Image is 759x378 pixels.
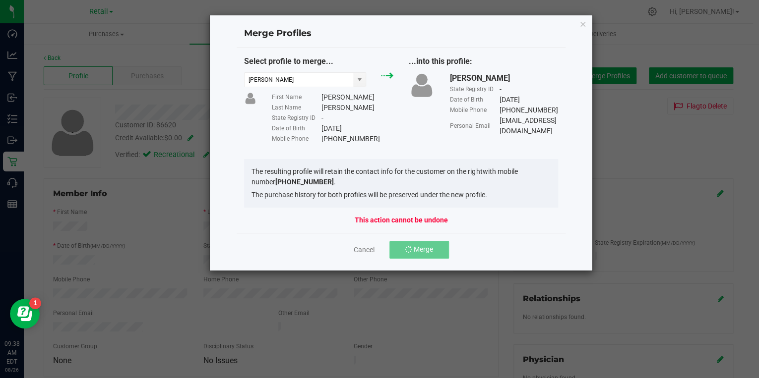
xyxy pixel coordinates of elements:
[321,134,379,144] div: [PHONE_NUMBER]
[244,92,256,105] img: user-icon.png
[271,113,321,122] div: State Registry ID
[449,72,509,84] div: [PERSON_NAME]
[355,215,448,225] strong: This action cannot be undone
[389,241,449,259] button: Merge
[244,56,333,66] span: Select profile to merge...
[449,95,499,104] div: Date of Birth
[321,92,374,103] div: [PERSON_NAME]
[271,124,321,133] div: Date of Birth
[499,105,558,115] div: [PHONE_NUMBER]
[252,190,551,200] li: The purchase history for both profiles will be preserved under the new profile.
[252,167,517,186] span: with mobile number .
[321,113,323,123] div: -
[579,18,586,30] button: Close
[449,106,499,114] div: Mobile Phone
[321,123,341,134] div: [DATE]
[414,245,433,253] span: Merge
[10,299,40,328] iframe: Resource center
[271,93,321,102] div: First Name
[252,166,551,187] li: The resulting profile will retain the contact info for the customer on the right
[244,27,558,40] h4: Merge Profiles
[321,103,374,113] div: [PERSON_NAME]
[354,245,375,255] a: Cancel
[449,85,499,94] div: State Registry ID
[409,72,435,98] img: user-icon.png
[245,73,353,87] input: Type customer name to search
[409,56,472,66] span: ...into this profile:
[499,115,558,136] div: [EMAIL_ADDRESS][DOMAIN_NAME]
[499,84,501,95] div: -
[271,103,321,112] div: Last Name
[271,134,321,143] div: Mobile Phone
[449,121,499,130] div: Personal Email
[275,178,334,186] strong: [PHONE_NUMBER]
[29,297,41,309] iframe: Resource center unread badge
[381,72,393,79] img: green_arrow.svg
[499,95,519,105] div: [DATE]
